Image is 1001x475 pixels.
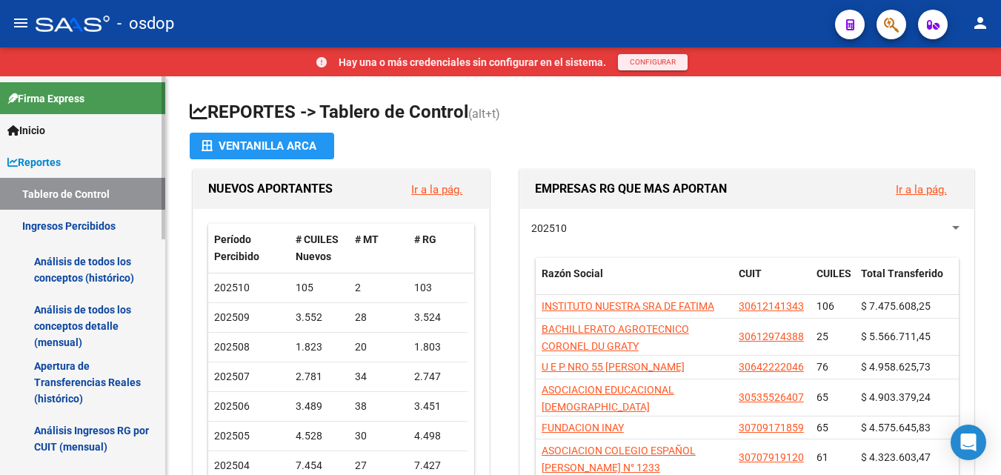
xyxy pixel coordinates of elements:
span: 202504 [214,459,250,471]
div: 28 [355,309,402,326]
span: U E P NRO 55 [PERSON_NAME] [542,361,685,373]
div: Open Intercom Messenger [951,425,986,460]
span: # CUILES Nuevos [296,233,339,262]
div: 7.427 [414,457,462,474]
span: Razón Social [542,268,603,279]
mat-icon: person [971,14,989,32]
div: 3.451 [414,398,462,415]
span: $ 7.475.608,25 [861,300,931,312]
span: NUEVOS APORTANTES [208,182,333,196]
datatable-header-cell: Período Percibido [208,224,290,273]
h1: REPORTES -> Tablero de Control [190,100,977,126]
div: 2.747 [414,368,462,385]
span: - osdop [117,7,174,40]
mat-icon: menu [12,14,30,32]
span: CONFIGURAR [630,58,676,66]
button: Ir a la pág. [399,176,474,203]
div: 1.823 [296,339,343,356]
span: $ 4.958.625,73 [861,361,931,373]
span: 202507 [214,371,250,382]
div: 7.454 [296,457,343,474]
span: 30612141343 [739,300,804,312]
p: Hay una o más credenciales sin configurar en el sistema. [339,54,606,70]
div: Ventanilla ARCA [202,133,322,159]
span: 30642222046 [739,361,804,373]
span: 25 [817,330,828,342]
span: CUIT [739,268,762,279]
datatable-header-cell: # MT [349,224,408,273]
span: $ 4.323.603,47 [861,452,931,464]
button: Ir a la pág. [884,176,959,203]
div: 3.489 [296,398,343,415]
a: Ir a la pág. [896,183,947,196]
datatable-header-cell: # CUILES Nuevos [290,224,349,273]
span: 202505 [214,430,250,442]
span: Total Transferido [861,268,943,279]
span: 30709171859 [739,422,804,434]
span: 202508 [214,341,250,353]
div: 20 [355,339,402,356]
span: ASOCIACION COLEGIO ESPAÑOL [PERSON_NAME] N° 1233 [542,445,696,474]
a: Ir a la pág. [411,183,462,196]
div: 3.524 [414,309,462,326]
div: 2 [355,279,402,296]
button: Ventanilla ARCA [190,133,334,159]
datatable-header-cell: # RG [408,224,468,273]
span: 106 [817,300,834,312]
div: 4.528 [296,428,343,445]
datatable-header-cell: Total Transferido [855,258,959,307]
span: EMPRESAS RG QUE MAS APORTAN [535,182,727,196]
div: 1.803 [414,339,462,356]
div: 38 [355,398,402,415]
span: (alt+t) [468,107,500,121]
span: $ 4.575.645,83 [861,422,931,434]
span: 76 [817,361,828,373]
span: 202506 [214,400,250,412]
span: $ 5.566.711,45 [861,330,931,342]
span: 202510 [531,222,567,234]
span: Firma Express [7,90,84,107]
span: Período Percibido [214,233,259,262]
span: $ 4.903.379,24 [861,391,931,403]
div: 3.552 [296,309,343,326]
span: FUNDACION INAY [542,422,624,434]
span: 65 [817,422,828,434]
span: Inicio [7,122,45,139]
datatable-header-cell: CUILES [811,258,855,307]
span: BACHILLERATO AGROTECNICO CORONEL DU GRATY [542,324,689,353]
span: # MT [355,233,379,245]
span: Reportes [7,154,61,170]
span: ASOCIACION EDUCACIONAL [DEMOGRAPHIC_DATA][PERSON_NAME][DEMOGRAPHIC_DATA] [542,384,674,446]
span: INSTITUTO NUESTRA SRA DE FATIMA [542,300,714,312]
div: 34 [355,368,402,385]
span: 30612974388 [739,330,804,342]
span: 202509 [214,311,250,323]
span: 202510 [214,282,250,293]
datatable-header-cell: Razón Social [536,258,733,307]
span: # RG [414,233,436,245]
span: 30707919120 [739,452,804,464]
button: CONFIGURAR [618,54,688,70]
div: 27 [355,457,402,474]
datatable-header-cell: CUIT [733,258,811,307]
div: 4.498 [414,428,462,445]
span: 30535526407 [739,391,804,403]
div: 105 [296,279,343,296]
div: 2.781 [296,368,343,385]
div: 103 [414,279,462,296]
div: 30 [355,428,402,445]
span: 65 [817,391,828,403]
span: 61 [817,452,828,464]
span: CUILES [817,268,851,279]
